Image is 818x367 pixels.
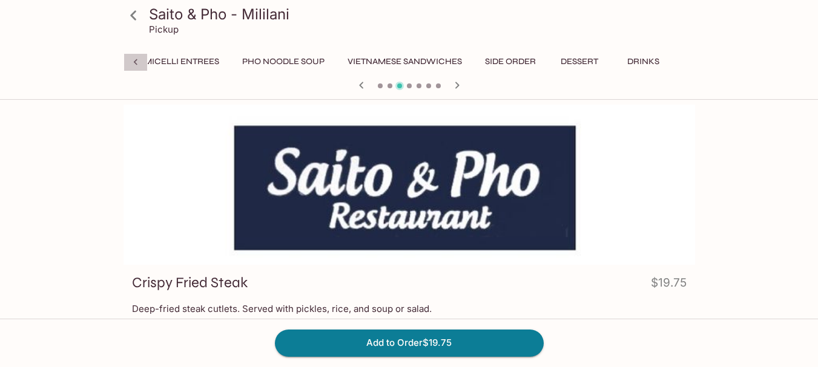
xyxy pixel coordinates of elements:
div: Crispy Fried Steak [124,105,695,265]
button: Add to Order$19.75 [275,330,544,356]
button: Vermicelli Entrees [120,53,226,70]
h3: Saito & Pho - Mililani [149,5,690,24]
button: Side Order [478,53,543,70]
h3: Crispy Fried Steak [132,273,248,292]
button: Drinks [616,53,671,70]
p: Pickup [149,24,179,35]
p: Deep-fried steak cutlets. Served with pickles, rice, and soup or salad. [132,303,687,314]
button: Pho Noodle Soup [236,53,331,70]
button: Dessert [552,53,607,70]
h4: $19.75 [651,273,687,297]
button: Vietnamese Sandwiches [341,53,469,70]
